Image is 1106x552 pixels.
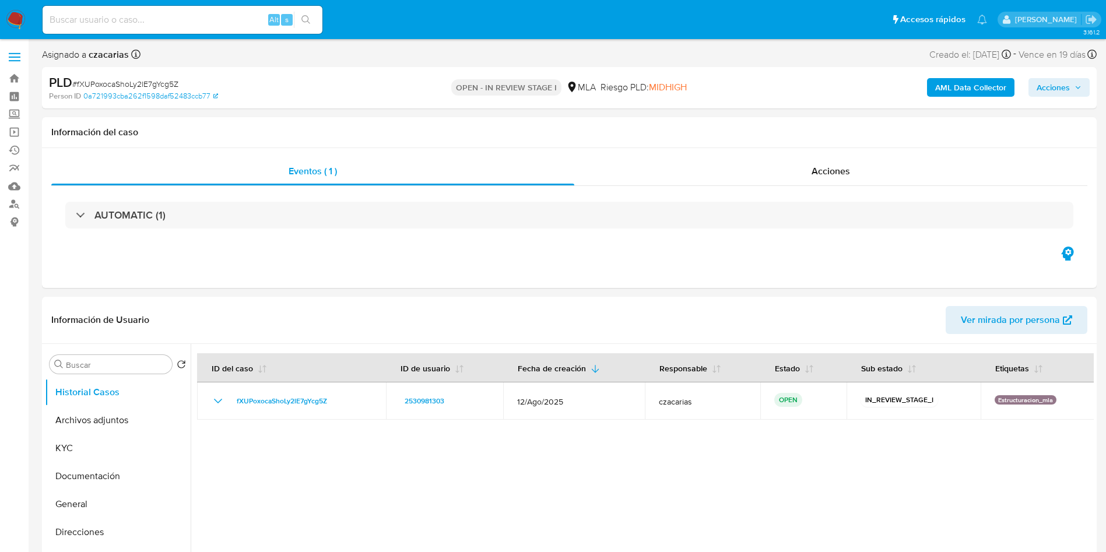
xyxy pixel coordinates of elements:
span: Vence en 19 días [1019,48,1086,61]
button: Ver mirada por persona [946,306,1087,334]
div: MLA [566,81,596,94]
a: Notificaciones [977,15,987,24]
button: Acciones [1028,78,1090,97]
h1: Información del caso [51,126,1087,138]
button: Historial Casos [45,378,191,406]
input: Buscar usuario o caso... [43,12,322,27]
button: AML Data Collector [927,78,1014,97]
a: 0a721993cba262f1598daf52483ccb77 [83,91,218,101]
span: Acciones [812,164,850,178]
div: Creado el: [DATE] [929,47,1011,62]
button: Volver al orden por defecto [177,360,186,372]
span: Acciones [1037,78,1070,97]
button: KYC [45,434,191,462]
b: Person ID [49,91,81,101]
button: Documentación [45,462,191,490]
b: PLD [49,73,72,92]
span: - [1013,47,1016,62]
a: Salir [1085,13,1097,26]
span: Ver mirada por persona [961,306,1060,334]
span: # fXUPoxocaShoLy2lE7gYcg5Z [72,78,178,90]
button: General [45,490,191,518]
h1: Información de Usuario [51,314,149,326]
p: yesica.facco@mercadolibre.com [1015,14,1081,25]
button: Direcciones [45,518,191,546]
button: Archivos adjuntos [45,406,191,434]
button: Buscar [54,360,64,369]
h3: AUTOMATIC (1) [94,209,166,221]
span: Asignado a [42,48,129,61]
div: AUTOMATIC (1) [65,202,1073,228]
p: OPEN - IN REVIEW STAGE I [451,79,561,96]
b: czacarias [86,48,129,61]
b: AML Data Collector [935,78,1006,97]
span: Eventos ( 1 ) [289,164,337,178]
input: Buscar [66,360,167,370]
span: Riesgo PLD: [601,81,687,94]
span: Alt [269,14,279,25]
span: s [285,14,289,25]
button: search-icon [294,12,318,28]
span: Accesos rápidos [900,13,965,26]
span: MIDHIGH [649,80,687,94]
